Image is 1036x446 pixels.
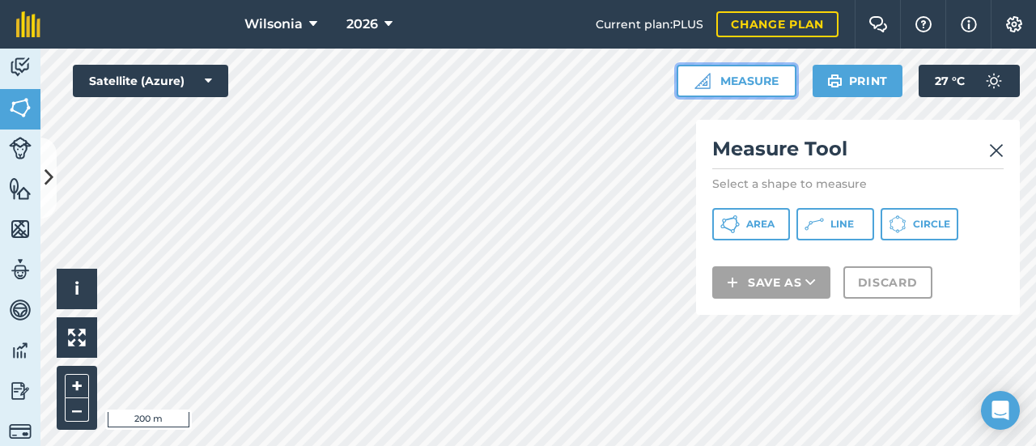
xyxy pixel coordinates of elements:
[9,55,32,79] img: svg+xml;base64,PD94bWwgdmVyc2lvbj0iMS4wIiBlbmNvZGluZz0idXRmLTgiPz4KPCEtLSBHZW5lcmF0b3I6IEFkb2JlIE...
[981,391,1020,430] div: Open Intercom Messenger
[9,298,32,322] img: svg+xml;base64,PD94bWwgdmVyc2lvbj0iMS4wIiBlbmNvZGluZz0idXRmLTgiPz4KPCEtLSBHZW5lcmF0b3I6IEFkb2JlIE...
[827,71,843,91] img: svg+xml;base64,PHN2ZyB4bWxucz0iaHR0cDovL3d3dy53My5vcmcvMjAwMC9zdmciIHdpZHRoPSIxOSIgaGVpZ2h0PSIyNC...
[881,208,958,240] button: Circle
[65,398,89,422] button: –
[9,338,32,363] img: svg+xml;base64,PD94bWwgdmVyc2lvbj0iMS4wIiBlbmNvZGluZz0idXRmLTgiPz4KPCEtLSBHZW5lcmF0b3I6IEFkb2JlIE...
[9,137,32,159] img: svg+xml;base64,PD94bWwgdmVyc2lvbj0iMS4wIiBlbmNvZGluZz0idXRmLTgiPz4KPCEtLSBHZW5lcmF0b3I6IEFkb2JlIE...
[9,176,32,201] img: svg+xml;base64,PHN2ZyB4bWxucz0iaHR0cDovL3d3dy53My5vcmcvMjAwMC9zdmciIHdpZHRoPSI1NiIgaGVpZ2h0PSI2MC...
[716,11,839,37] a: Change plan
[694,73,711,89] img: Ruler icon
[727,273,738,292] img: svg+xml;base64,PHN2ZyB4bWxucz0iaHR0cDovL3d3dy53My5vcmcvMjAwMC9zdmciIHdpZHRoPSIxNCIgaGVpZ2h0PSIyNC...
[712,266,830,299] button: Save as
[9,217,32,241] img: svg+xml;base64,PHN2ZyB4bWxucz0iaHR0cDovL3d3dy53My5vcmcvMjAwMC9zdmciIHdpZHRoPSI1NiIgaGVpZ2h0PSI2MC...
[9,420,32,443] img: svg+xml;base64,PD94bWwgdmVyc2lvbj0iMS4wIiBlbmNvZGluZz0idXRmLTgiPz4KPCEtLSBHZW5lcmF0b3I6IEFkb2JlIE...
[244,15,303,34] span: Wilsonia
[57,269,97,309] button: i
[1004,16,1024,32] img: A cog icon
[9,96,32,120] img: svg+xml;base64,PHN2ZyB4bWxucz0iaHR0cDovL3d3dy53My5vcmcvMjAwMC9zdmciIHdpZHRoPSI1NiIgaGVpZ2h0PSI2MC...
[9,257,32,282] img: svg+xml;base64,PD94bWwgdmVyc2lvbj0iMS4wIiBlbmNvZGluZz0idXRmLTgiPz4KPCEtLSBHZW5lcmF0b3I6IEFkb2JlIE...
[978,65,1010,97] img: svg+xml;base64,PD94bWwgdmVyc2lvbj0iMS4wIiBlbmNvZGluZz0idXRmLTgiPz4KPCEtLSBHZW5lcmF0b3I6IEFkb2JlIE...
[712,208,790,240] button: Area
[961,15,977,34] img: svg+xml;base64,PHN2ZyB4bWxucz0iaHR0cDovL3d3dy53My5vcmcvMjAwMC9zdmciIHdpZHRoPSIxNyIgaGVpZ2h0PSIxNy...
[989,141,1004,160] img: svg+xml;base64,PHN2ZyB4bWxucz0iaHR0cDovL3d3dy53My5vcmcvMjAwMC9zdmciIHdpZHRoPSIyMiIgaGVpZ2h0PSIzMC...
[843,266,932,299] button: Discard
[712,136,1004,169] h2: Measure Tool
[868,16,888,32] img: Two speech bubbles overlapping with the left bubble in the forefront
[65,374,89,398] button: +
[935,65,965,97] span: 27 ° C
[73,65,228,97] button: Satellite (Azure)
[9,379,32,403] img: svg+xml;base64,PD94bWwgdmVyc2lvbj0iMS4wIiBlbmNvZGluZz0idXRmLTgiPz4KPCEtLSBHZW5lcmF0b3I6IEFkb2JlIE...
[68,329,86,346] img: Four arrows, one pointing top left, one top right, one bottom right and the last bottom left
[16,11,40,37] img: fieldmargin Logo
[813,65,903,97] button: Print
[346,15,378,34] span: 2026
[677,65,796,97] button: Measure
[712,176,1004,192] p: Select a shape to measure
[830,218,854,231] span: Line
[796,208,874,240] button: Line
[746,218,775,231] span: Area
[596,15,703,33] span: Current plan : PLUS
[913,218,950,231] span: Circle
[914,16,933,32] img: A question mark icon
[74,278,79,299] span: i
[919,65,1020,97] button: 27 °C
